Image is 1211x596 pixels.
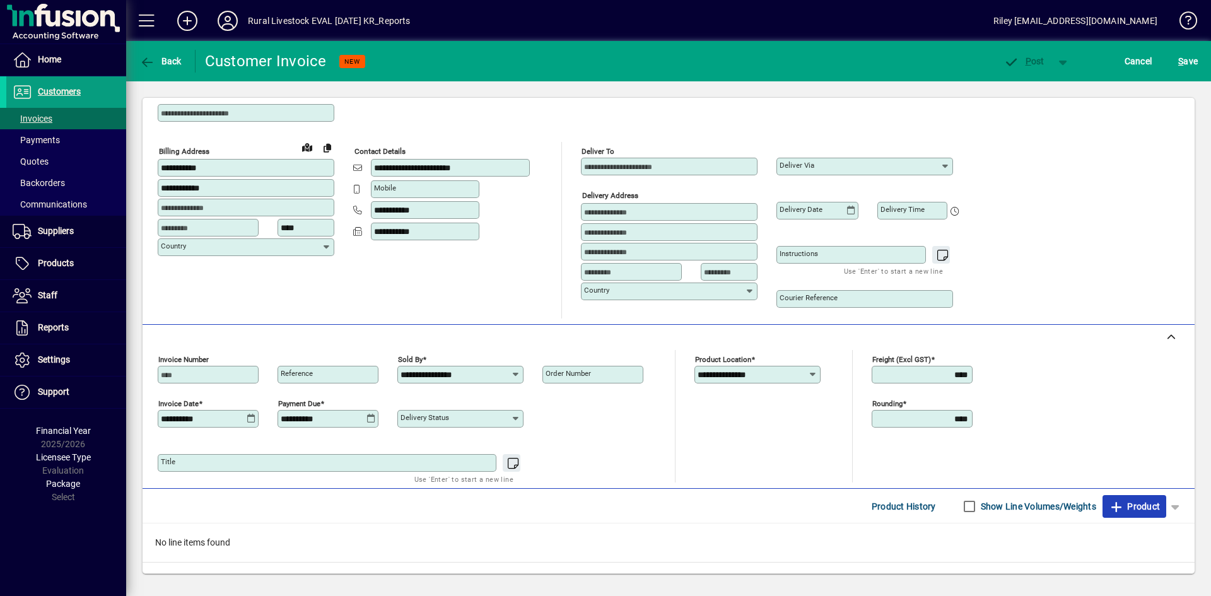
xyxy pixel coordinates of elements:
a: Settings [6,344,126,376]
mat-label: Delivery status [401,413,449,422]
a: Home [6,44,126,76]
button: Post [997,50,1051,73]
mat-label: Sold by [398,355,423,364]
label: Show Line Volumes/Weights [978,500,1096,513]
span: Product History [872,496,936,517]
button: Cancel [1121,50,1155,73]
button: Product History [867,495,941,518]
button: Copy to Delivery address [317,137,337,158]
span: Backorders [13,178,65,188]
button: Add [167,9,208,32]
mat-label: Country [584,286,609,295]
span: Communications [13,199,87,209]
a: Knowledge Base [1170,3,1195,44]
span: Home [38,54,61,64]
div: Riley [EMAIL_ADDRESS][DOMAIN_NAME] [993,11,1157,31]
a: Invoices [6,108,126,129]
a: View on map [297,137,317,157]
span: Reports [38,322,69,332]
mat-label: Freight (excl GST) [872,355,931,364]
mat-hint: Use 'Enter' to start a new line [414,472,513,486]
mat-label: Delivery time [880,205,925,214]
mat-label: Invoice number [158,355,209,364]
span: Staff [38,290,57,300]
span: Suppliers [38,226,74,236]
mat-hint: Use 'Enter' to start a new line [844,264,943,278]
span: Financial Year [36,426,91,436]
span: P [1026,56,1031,66]
span: Licensee Type [36,452,91,462]
mat-label: Reference [281,369,313,378]
span: Back [139,56,182,66]
span: S [1178,56,1183,66]
a: Reports [6,312,126,344]
mat-label: Invoice date [158,399,199,408]
a: Communications [6,194,126,215]
button: Profile [208,9,248,32]
a: Quotes [6,151,126,172]
span: Settings [38,354,70,365]
span: Product [1109,496,1160,517]
div: No line items found [143,523,1195,562]
a: Payments [6,129,126,151]
span: ave [1178,51,1198,71]
mat-label: Title [161,457,175,466]
a: Backorders [6,172,126,194]
button: Product [1103,495,1166,518]
span: ost [1003,56,1044,66]
span: Customers [38,86,81,96]
span: Payments [13,135,60,145]
app-page-header-button: Back [126,50,196,73]
mat-label: Payment due [278,399,320,408]
span: Invoices [13,114,52,124]
mat-label: Product location [695,355,751,364]
mat-label: Deliver via [780,161,814,170]
mat-label: Mobile [374,184,396,192]
div: Rural Livestock EVAL [DATE] KR_Reports [248,11,411,31]
span: Cancel [1125,51,1152,71]
mat-label: Deliver To [582,147,614,156]
a: Support [6,377,126,408]
span: Package [46,479,80,489]
mat-label: Order number [546,369,591,378]
mat-label: Courier Reference [780,293,838,302]
mat-label: Country [161,242,186,250]
a: Products [6,248,126,279]
mat-label: Instructions [780,249,818,258]
div: Customer Invoice [205,51,327,71]
span: Products [38,258,74,268]
mat-label: Rounding [872,399,903,408]
a: Suppliers [6,216,126,247]
mat-label: Delivery date [780,205,822,214]
span: Quotes [13,156,49,167]
span: NEW [344,57,360,66]
a: Staff [6,280,126,312]
button: Back [136,50,185,73]
button: Save [1175,50,1201,73]
span: Support [38,387,69,397]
